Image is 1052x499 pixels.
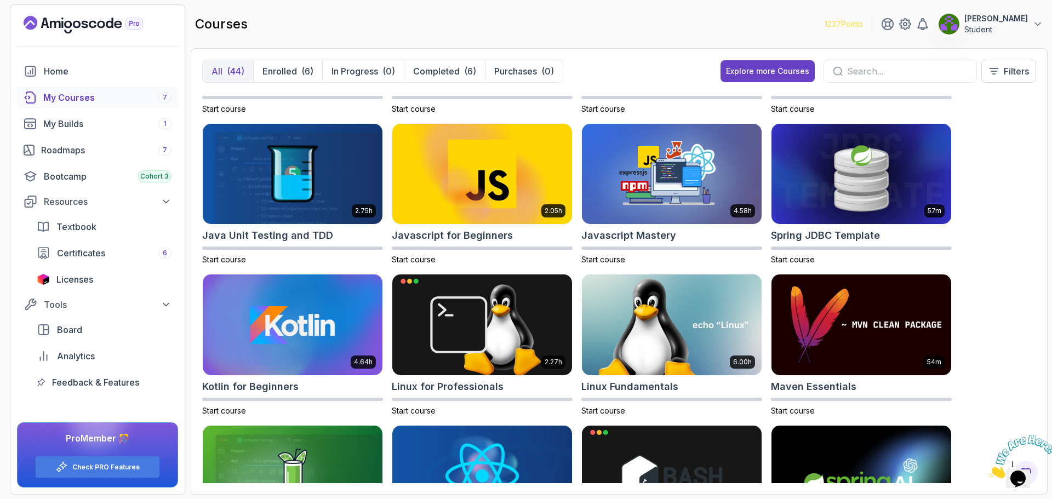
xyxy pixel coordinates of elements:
p: 2.75h [355,207,373,215]
span: 6 [163,249,167,257]
p: In Progress [331,65,378,78]
img: Maven Essentials card [771,274,951,375]
span: Certificates [57,246,105,260]
div: (6) [464,65,476,78]
p: Enrolled [262,65,297,78]
p: 2.27h [545,358,562,366]
h2: courses [195,15,248,33]
span: Cohort 3 [140,172,169,181]
p: 6.00h [733,358,752,366]
img: Spring JDBC Template card [771,124,951,225]
button: Explore more Courses [721,60,815,82]
p: Filters [1004,65,1029,78]
button: user profile image[PERSON_NAME]Student [938,13,1043,35]
p: [PERSON_NAME] [964,13,1028,24]
button: Enrolled(6) [253,60,322,82]
h2: Javascript for Beginners [392,228,513,243]
span: Start course [392,406,436,415]
img: jetbrains icon [37,274,50,285]
span: Feedback & Features [52,376,139,389]
a: Landing page [24,16,168,33]
p: Student [964,24,1028,35]
div: Roadmaps [41,144,171,157]
div: (0) [541,65,554,78]
div: Home [44,65,171,78]
img: Javascript for Beginners card [392,124,572,225]
p: 4.64h [354,358,373,366]
h2: Linux for Professionals [392,379,504,394]
span: Analytics [57,349,95,363]
a: board [30,319,178,341]
p: 57m [928,207,941,215]
p: All [211,65,222,78]
button: Check PRO Features [35,456,160,478]
a: licenses [30,268,178,290]
span: Start course [202,255,246,264]
span: 1 [164,119,167,128]
span: Start course [392,104,436,113]
img: Javascript Mastery card [582,124,762,225]
button: Resources [17,192,178,211]
span: Start course [581,255,625,264]
button: All(44) [203,60,253,82]
a: courses [17,87,178,108]
div: (0) [382,65,395,78]
button: Tools [17,295,178,314]
span: 7 [163,146,167,154]
p: 1237 Points [825,19,863,30]
span: Start course [202,104,246,113]
p: 54m [927,358,941,366]
img: Linux Fundamentals card [582,274,762,375]
span: 1 [4,4,9,14]
button: Completed(6) [404,60,485,82]
button: In Progress(0) [322,60,404,82]
a: bootcamp [17,165,178,187]
span: Licenses [56,273,93,286]
div: (44) [227,65,244,78]
h2: Spring JDBC Template [771,228,880,243]
a: certificates [30,242,178,264]
a: home [17,60,178,82]
a: builds [17,113,178,135]
span: Textbook [56,220,96,233]
div: Explore more Courses [726,66,809,77]
div: Resources [44,195,171,208]
span: Start course [771,104,815,113]
p: 4.58h [734,207,752,215]
p: Purchases [494,65,537,78]
h2: Maven Essentials [771,379,856,394]
p: 2.05h [545,207,562,215]
button: Filters [981,60,1036,83]
a: analytics [30,345,178,367]
h2: Kotlin for Beginners [202,379,299,394]
span: Board [57,323,82,336]
img: Linux for Professionals card [392,274,572,375]
div: (6) [301,65,313,78]
a: textbook [30,216,178,238]
span: Start course [202,406,246,415]
div: My Courses [43,91,171,104]
a: roadmaps [17,139,178,161]
div: Bootcamp [44,170,171,183]
span: Start course [771,406,815,415]
span: 7 [163,93,167,102]
input: Search... [847,65,968,78]
img: Kotlin for Beginners card [203,274,382,375]
img: Java Unit Testing and TDD card [203,124,382,225]
iframe: chat widget [984,431,1052,483]
h2: Javascript Mastery [581,228,676,243]
h2: Linux Fundamentals [581,379,678,394]
span: Start course [771,255,815,264]
button: Purchases(0) [485,60,563,82]
img: user profile image [939,14,959,35]
a: Check PRO Features [72,463,140,472]
img: Chat attention grabber [4,4,72,48]
p: Completed [413,65,460,78]
div: Tools [44,298,171,311]
h2: Java Unit Testing and TDD [202,228,333,243]
span: Start course [581,104,625,113]
span: Start course [581,406,625,415]
a: feedback [30,371,178,393]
